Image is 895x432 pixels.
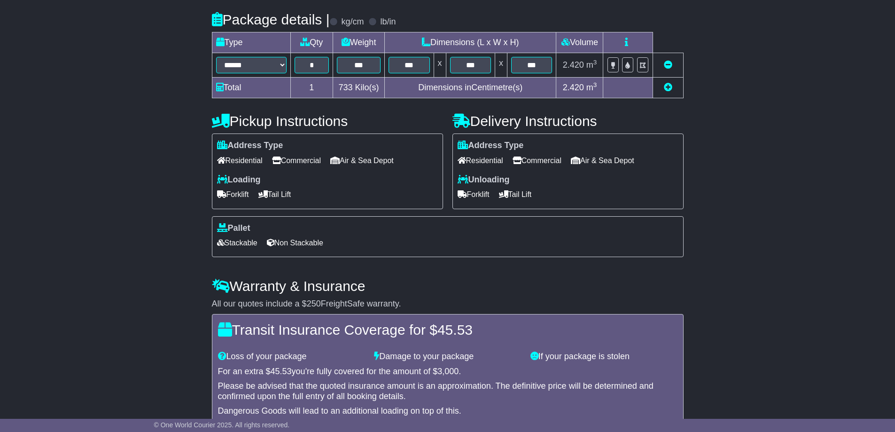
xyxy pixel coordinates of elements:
span: Commercial [513,153,561,168]
label: Address Type [458,141,524,151]
div: All our quotes include a $ FreightSafe warranty. [212,299,684,309]
label: Unloading [458,175,510,185]
td: x [434,53,446,78]
a: Add new item [664,83,672,92]
sup: 3 [593,81,597,88]
td: x [495,53,507,78]
span: Tail Lift [499,187,532,202]
span: 45.53 [437,322,473,338]
sup: 3 [593,59,597,66]
span: Tail Lift [258,187,291,202]
td: Qty [290,32,333,53]
h4: Delivery Instructions [452,113,684,129]
div: For an extra $ you're fully covered for the amount of $ . [218,367,677,377]
span: m [586,60,597,70]
span: Commercial [272,153,321,168]
td: 1 [290,78,333,98]
label: Pallet [217,223,250,234]
span: Residential [458,153,503,168]
span: Stackable [217,236,257,250]
span: Non Stackable [267,236,323,250]
td: Type [212,32,290,53]
span: Air & Sea Depot [330,153,394,168]
span: Air & Sea Depot [571,153,634,168]
span: 2.420 [563,83,584,92]
span: Forklift [458,187,490,202]
label: Address Type [217,141,283,151]
a: Remove this item [664,60,672,70]
label: Loading [217,175,261,185]
label: lb/in [380,17,396,27]
span: m [586,83,597,92]
span: 2.420 [563,60,584,70]
div: Loss of your package [213,352,370,362]
label: kg/cm [341,17,364,27]
div: Damage to your package [369,352,526,362]
span: Residential [217,153,263,168]
h4: Transit Insurance Coverage for $ [218,322,677,338]
span: 733 [339,83,353,92]
td: Kilo(s) [333,78,385,98]
span: 3,000 [437,367,459,376]
div: If your package is stolen [526,352,682,362]
span: 45.53 [271,367,292,376]
div: Please be advised that the quoted insurance amount is an approximation. The definitive price will... [218,381,677,401]
td: Dimensions in Centimetre(s) [385,78,556,98]
td: Volume [556,32,603,53]
div: Dangerous Goods will lead to an additional loading on top of this. [218,406,677,416]
span: © One World Courier 2025. All rights reserved. [154,421,290,429]
td: Dimensions (L x W x H) [385,32,556,53]
td: Total [212,78,290,98]
td: Weight [333,32,385,53]
h4: Pickup Instructions [212,113,443,129]
span: Forklift [217,187,249,202]
span: 250 [307,299,321,308]
h4: Warranty & Insurance [212,278,684,294]
h4: Package details | [212,12,330,27]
